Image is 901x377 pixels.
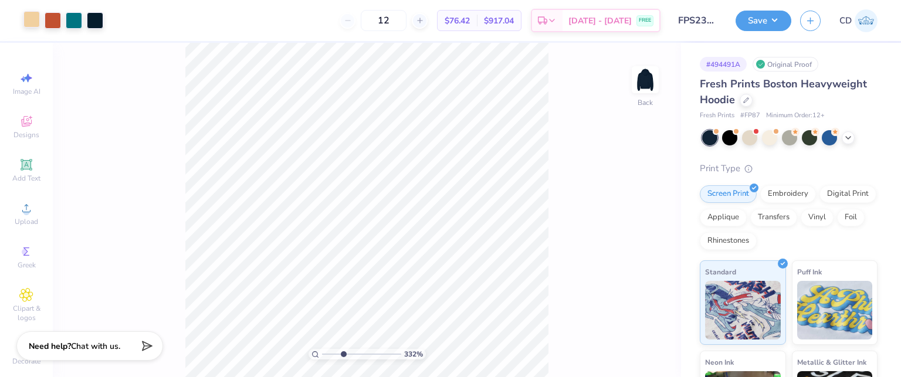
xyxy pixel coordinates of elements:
[638,97,653,108] div: Back
[700,232,757,250] div: Rhinestones
[766,111,825,121] span: Minimum Order: 12 +
[361,10,407,31] input: – –
[819,185,876,203] div: Digital Print
[753,57,818,72] div: Original Proof
[760,185,816,203] div: Embroidery
[700,77,867,107] span: Fresh Prints Boston Heavyweight Hoodie
[13,130,39,140] span: Designs
[445,15,470,27] span: $76.42
[750,209,797,226] div: Transfers
[634,68,657,91] img: Back
[837,209,865,226] div: Foil
[669,9,727,32] input: Untitled Design
[18,260,36,270] span: Greek
[705,266,736,278] span: Standard
[705,281,781,339] img: Standard
[740,111,760,121] span: # FP87
[797,356,866,368] span: Metallic & Glitter Ink
[700,111,734,121] span: Fresh Prints
[71,341,120,352] span: Chat with us.
[568,15,632,27] span: [DATE] - [DATE]
[797,281,873,339] img: Puff Ink
[6,304,47,322] span: Clipart & logos
[855,9,878,32] img: Crishel Dayo Isa
[700,209,747,226] div: Applique
[700,185,757,203] div: Screen Print
[700,162,878,175] div: Print Type
[705,356,734,368] span: Neon Ink
[797,266,822,278] span: Puff Ink
[639,16,651,25] span: FREE
[839,9,878,32] a: CD
[12,356,40,366] span: Decorate
[404,349,423,359] span: 332 %
[15,217,38,226] span: Upload
[13,87,40,96] span: Image AI
[484,15,514,27] span: $917.04
[12,174,40,183] span: Add Text
[700,57,747,72] div: # 494491A
[736,11,791,31] button: Save
[801,209,834,226] div: Vinyl
[29,341,71,352] strong: Need help?
[839,14,852,28] span: CD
